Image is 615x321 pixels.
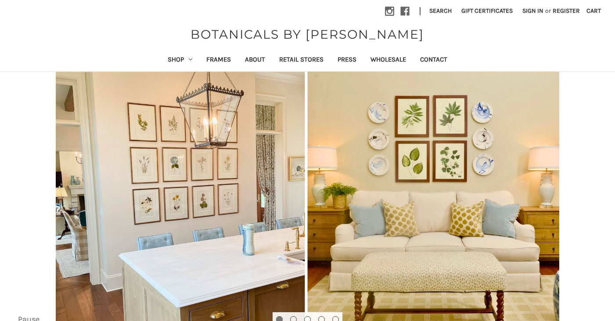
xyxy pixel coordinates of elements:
[416,4,424,18] li: |
[238,50,272,71] a: About
[413,50,454,71] a: Contact
[186,25,428,44] a: BOTANICALS BY [PERSON_NAME]
[586,7,601,15] span: Cart
[161,50,199,71] a: Shop
[272,50,331,71] a: Retail Stores
[199,50,238,71] a: Frames
[544,6,552,15] span: or
[363,50,413,71] a: Wholesale
[331,50,363,71] a: Press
